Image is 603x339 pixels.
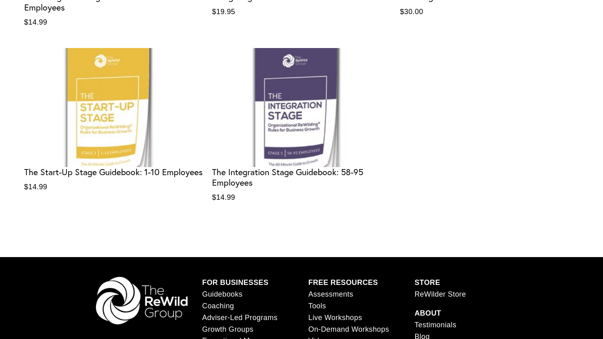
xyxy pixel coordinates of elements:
a: Tools [308,300,326,312]
div: $14.99 [24,17,203,28]
a: Adviser-Led Programs [202,312,278,324]
strong: FOR BUSINESSES [202,278,269,287]
div: $14.99 [24,181,203,193]
a: The Integration Stage Guidebook: 58-95 Employees [212,48,391,205]
div: $30.00 [400,6,547,18]
a: Live Workshops [308,312,362,324]
a: Coaching [202,300,234,312]
span: Growth Groups [202,325,254,333]
strong: ABOUT [414,309,441,317]
a: FOR BUSINESSES [202,277,269,289]
strong: FREE RESOURCES [308,278,378,287]
div: The Start-Up Stage Guidebook: 1-10 Employees [24,167,203,178]
div: $19.95 [212,6,351,18]
a: The Start-Up Stage Guidebook: 1-10 Employees [24,48,203,195]
a: Assessments [308,289,353,300]
a: STORE [414,277,440,289]
a: Growth Groups [202,324,254,335]
a: FREE RESOURCES [308,277,378,289]
a: ABOUT [414,308,441,319]
a: ReWilder Store [414,289,466,300]
strong: STORE [414,278,440,287]
div: $14.99 [212,192,391,203]
a: Guidebooks [202,289,243,300]
div: The Integration Stage Guidebook: 58-95 Employees [212,167,391,188]
a: Testimonials [414,319,456,331]
a: On-Demand Workshops [308,324,389,335]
